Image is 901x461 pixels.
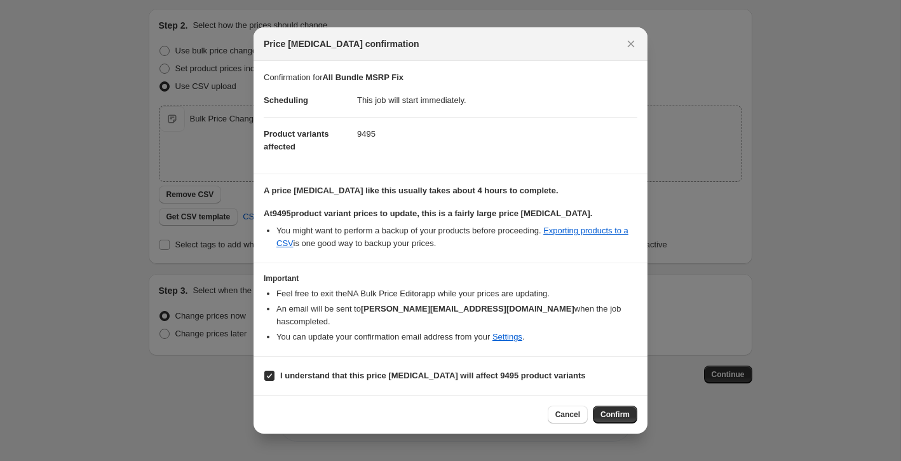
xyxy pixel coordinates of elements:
[276,331,637,343] li: You can update your confirmation email address from your .
[555,409,580,420] span: Cancel
[264,38,419,50] span: Price [MEDICAL_DATA] confirmation
[361,304,574,313] b: [PERSON_NAME][EMAIL_ADDRESS][DOMAIN_NAME]
[264,186,559,195] b: A price [MEDICAL_DATA] like this usually takes about 4 hours to complete.
[322,72,403,82] b: All Bundle MSRP Fix
[264,129,329,151] span: Product variants affected
[264,273,637,284] h3: Important
[600,409,630,420] span: Confirm
[276,287,637,300] li: Feel free to exit the NA Bulk Price Editor app while your prices are updating.
[276,303,637,328] li: An email will be sent to when the job has completed .
[548,406,588,423] button: Cancel
[264,209,592,218] b: At 9495 product variant prices to update, this is a fairly large price [MEDICAL_DATA].
[280,371,586,380] b: I understand that this price [MEDICAL_DATA] will affect 9495 product variants
[593,406,637,423] button: Confirm
[492,332,522,341] a: Settings
[622,35,640,53] button: Close
[357,117,637,151] dd: 9495
[276,224,637,250] li: You might want to perform a backup of your products before proceeding. is one good way to backup ...
[357,84,637,117] dd: This job will start immediately.
[276,226,628,248] a: Exporting products to a CSV
[264,95,308,105] span: Scheduling
[264,71,637,84] p: Confirmation for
